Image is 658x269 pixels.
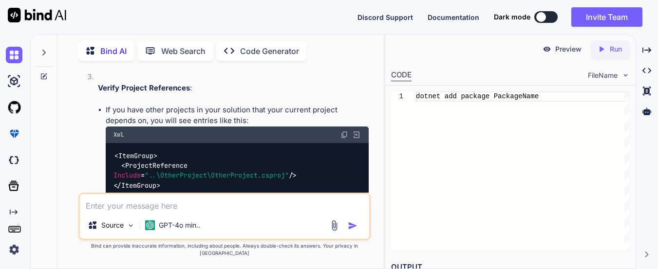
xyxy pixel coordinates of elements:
[391,91,403,102] div: 1
[145,171,289,180] span: "..\OtherProject\OtherProject.csproj"
[329,220,340,231] img: attachment
[6,99,22,116] img: githubLight
[106,105,368,209] li: If you have other projects in your solution that your current project depends on, you will see en...
[98,83,190,92] strong: Verify Project References
[494,12,530,22] span: Dark mode
[416,92,539,100] span: dotnet add package PackageName
[121,181,156,190] span: ItemGroup
[125,161,188,170] span: ProjectReference
[6,152,22,168] img: darkCloudIdeIcon
[555,44,582,54] p: Preview
[100,45,127,57] p: Bind AI
[127,221,135,230] img: Pick Models
[113,171,141,180] span: Include
[101,220,124,230] p: Source
[78,242,370,257] p: Bind can provide inaccurate information, including about people. Always double-check its answers....
[113,181,160,190] span: </ >
[98,83,368,94] p: :
[6,126,22,142] img: premium
[118,151,153,160] span: ItemGroup
[391,70,412,81] div: CODE
[240,45,299,57] p: Code Generator
[340,131,348,139] img: copy
[352,130,361,139] img: Open in Browser
[357,13,413,21] span: Discord Support
[6,47,22,63] img: chat
[428,13,479,21] span: Documentation
[543,45,551,54] img: preview
[114,151,157,160] span: < >
[357,12,413,22] button: Discord Support
[6,73,22,90] img: ai-studio
[145,220,155,230] img: GPT-4o mini
[159,220,200,230] p: GPT-4o min..
[571,7,642,27] button: Invite Team
[6,241,22,258] img: settings
[113,161,297,179] span: < = />
[588,71,618,80] span: FileName
[113,131,124,139] span: Xml
[8,8,66,22] img: Bind AI
[610,44,622,54] p: Run
[348,221,357,231] img: icon
[161,45,206,57] p: Web Search
[621,71,630,79] img: chevron down
[428,12,479,22] button: Documentation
